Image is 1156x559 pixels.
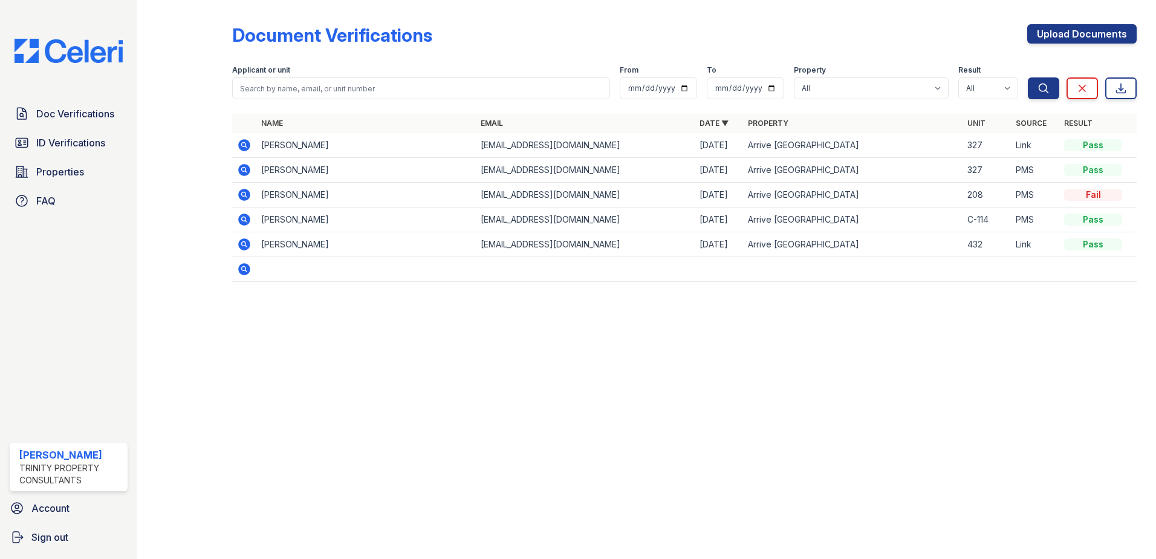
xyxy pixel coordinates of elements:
a: Doc Verifications [10,102,128,126]
td: 208 [963,183,1011,208]
a: FAQ [10,189,128,213]
a: ID Verifications [10,131,128,155]
td: 327 [963,133,1011,158]
div: Fail [1064,189,1122,201]
a: Account [5,496,132,520]
td: [EMAIL_ADDRESS][DOMAIN_NAME] [476,208,695,232]
td: Arrive [GEOGRAPHIC_DATA] [743,232,963,257]
a: Unit [967,119,986,128]
td: Link [1011,133,1059,158]
a: Sign out [5,525,132,549]
a: Email [481,119,503,128]
div: Document Verifications [232,24,432,46]
label: Applicant or unit [232,65,290,75]
td: Link [1011,232,1059,257]
div: Pass [1064,238,1122,250]
td: [DATE] [695,158,743,183]
td: [PERSON_NAME] [256,133,476,158]
label: Property [794,65,826,75]
td: [PERSON_NAME] [256,183,476,208]
div: [PERSON_NAME] [19,448,123,462]
a: Date ▼ [700,119,729,128]
span: ID Verifications [36,136,105,150]
td: [DATE] [695,232,743,257]
a: Source [1016,119,1047,128]
td: [EMAIL_ADDRESS][DOMAIN_NAME] [476,158,695,183]
label: From [620,65,638,75]
label: Result [958,65,981,75]
td: [PERSON_NAME] [256,208,476,232]
td: [EMAIL_ADDRESS][DOMAIN_NAME] [476,133,695,158]
a: Upload Documents [1027,24,1137,44]
a: Properties [10,160,128,184]
td: Arrive [GEOGRAPHIC_DATA] [743,158,963,183]
td: Arrive [GEOGRAPHIC_DATA] [743,133,963,158]
td: Arrive [GEOGRAPHIC_DATA] [743,183,963,208]
td: [PERSON_NAME] [256,232,476,257]
span: FAQ [36,194,56,208]
span: Doc Verifications [36,106,114,121]
td: [EMAIL_ADDRESS][DOMAIN_NAME] [476,183,695,208]
a: Property [748,119,788,128]
td: [DATE] [695,133,743,158]
div: Pass [1064,139,1122,151]
td: PMS [1011,208,1059,232]
td: [DATE] [695,208,743,232]
img: CE_Logo_Blue-a8612792a0a2168367f1c8372b55b34899dd931a85d93a1a3d3e32e68fde9ad4.png [5,39,132,63]
td: 432 [963,232,1011,257]
td: [PERSON_NAME] [256,158,476,183]
td: [DATE] [695,183,743,208]
td: Arrive [GEOGRAPHIC_DATA] [743,208,963,232]
span: Properties [36,165,84,179]
td: PMS [1011,158,1059,183]
input: Search by name, email, or unit number [232,77,610,99]
label: To [707,65,716,75]
td: PMS [1011,183,1059,208]
span: Sign out [31,530,68,544]
div: Pass [1064,214,1122,226]
td: C-114 [963,208,1011,232]
span: Account [31,501,70,515]
a: Result [1064,119,1093,128]
td: [EMAIL_ADDRESS][DOMAIN_NAME] [476,232,695,257]
a: Name [261,119,283,128]
div: Trinity Property Consultants [19,462,123,486]
td: 327 [963,158,1011,183]
div: Pass [1064,164,1122,176]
